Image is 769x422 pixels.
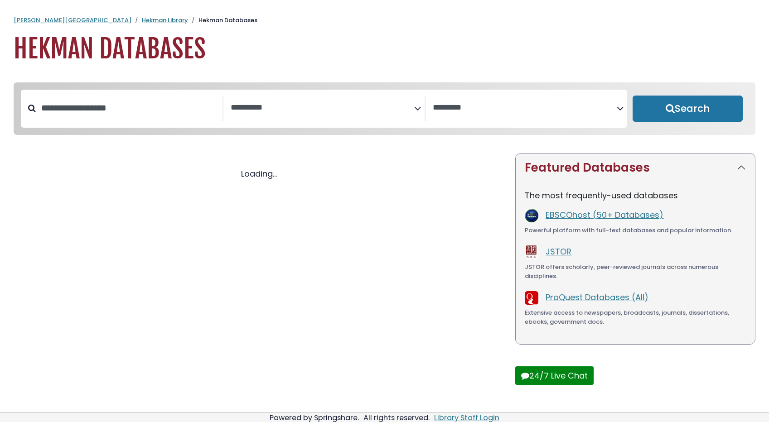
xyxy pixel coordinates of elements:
textarea: Search [231,103,415,113]
button: 24/7 Live Chat [515,366,594,385]
a: ProQuest Databases (All) [546,292,648,303]
a: EBSCOhost (50+ Databases) [546,209,663,221]
nav: Search filters [14,82,755,135]
input: Search database by title or keyword [36,101,222,115]
div: Powerful platform with full-text databases and popular information. [525,226,746,235]
button: Submit for Search Results [633,96,743,122]
a: Hekman Library [142,16,188,24]
a: JSTOR [546,246,571,257]
p: The most frequently-used databases [525,189,746,201]
button: Featured Databases [516,153,755,182]
li: Hekman Databases [188,16,257,25]
nav: breadcrumb [14,16,755,25]
div: Extensive access to newspapers, broadcasts, journals, dissertations, ebooks, government docs. [525,308,746,326]
h1: Hekman Databases [14,34,755,64]
a: [PERSON_NAME][GEOGRAPHIC_DATA] [14,16,131,24]
textarea: Search [433,103,617,113]
div: JSTOR offers scholarly, peer-reviewed journals across numerous disciplines. [525,263,746,280]
div: Loading... [14,168,504,180]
